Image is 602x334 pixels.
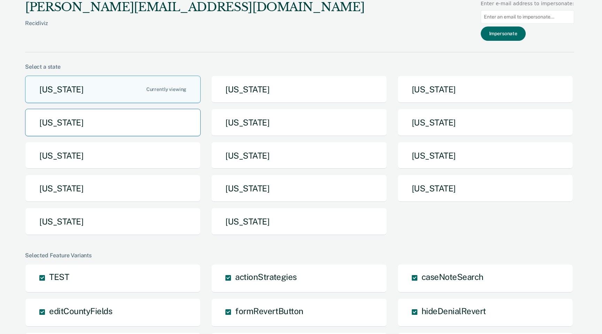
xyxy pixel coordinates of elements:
button: [US_STATE] [25,208,201,235]
button: [US_STATE] [211,142,387,169]
span: hideDenialRevert [422,306,486,316]
button: [US_STATE] [211,76,387,103]
button: [US_STATE] [25,76,201,103]
button: Impersonate [481,26,526,41]
button: [US_STATE] [398,175,573,202]
div: Selected Feature Variants [25,252,574,259]
div: Select a state [25,63,574,70]
button: [US_STATE] [398,76,573,103]
input: Enter an email to impersonate... [481,10,574,24]
span: TEST [49,272,69,282]
button: [US_STATE] [211,208,387,235]
button: [US_STATE] [398,142,573,169]
div: Recidiviz [25,20,364,38]
button: [US_STATE] [211,175,387,202]
button: [US_STATE] [25,175,201,202]
button: [US_STATE] [398,109,573,136]
span: caseNoteSearch [422,272,484,282]
span: actionStrategies [235,272,296,282]
button: [US_STATE] [211,109,387,136]
button: [US_STATE] [25,109,201,136]
button: [US_STATE] [25,142,201,169]
span: editCountyFields [49,306,112,316]
span: formRevertButton [235,306,303,316]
